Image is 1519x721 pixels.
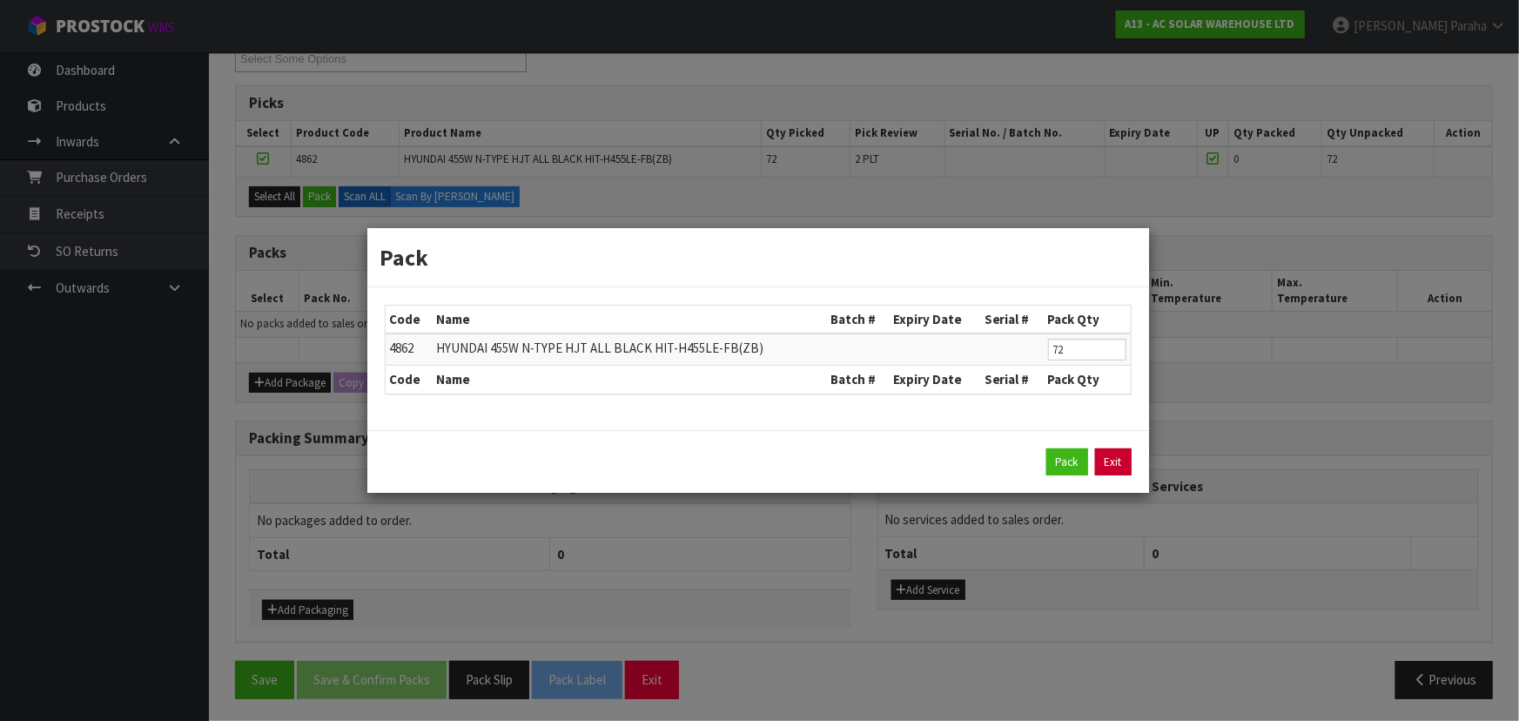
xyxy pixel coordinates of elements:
span: HYUNDAI 455W N-TYPE HJT ALL BLACK HIT-H455LE-FB(ZB) [436,340,763,356]
span: 4862 [390,340,414,356]
th: Name [432,366,825,394]
th: Code [386,366,433,394]
th: Pack Qty [1044,306,1131,334]
th: Code [386,306,433,334]
th: Pack Qty [1044,366,1131,394]
th: Batch # [826,306,890,334]
th: Serial # [980,366,1044,394]
th: Serial # [980,306,1044,334]
h3: Pack [380,241,1136,273]
button: Pack [1046,448,1088,476]
a: Exit [1095,448,1132,476]
th: Expiry Date [889,366,979,394]
th: Name [432,306,825,334]
th: Expiry Date [889,306,979,334]
th: Batch # [826,366,890,394]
